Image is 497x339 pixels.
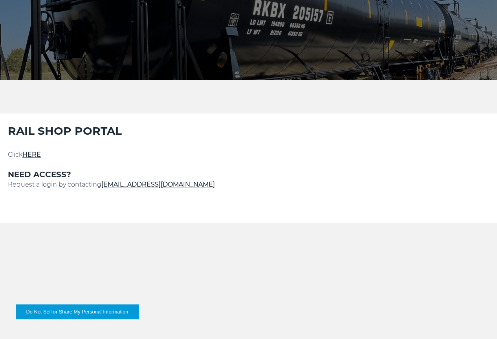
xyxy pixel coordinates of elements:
p: Request a login by contacting [8,180,489,189]
a: HERE [22,151,41,158]
p: Click [8,150,489,159]
h2: RAIL SHOP PORTAL [8,123,489,138]
h3: NEED ACCESS? [8,169,489,180]
button: Do Not Sell or Share My Personal Information [16,304,139,319]
a: [EMAIL_ADDRESS][DOMAIN_NAME] [101,181,215,188]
